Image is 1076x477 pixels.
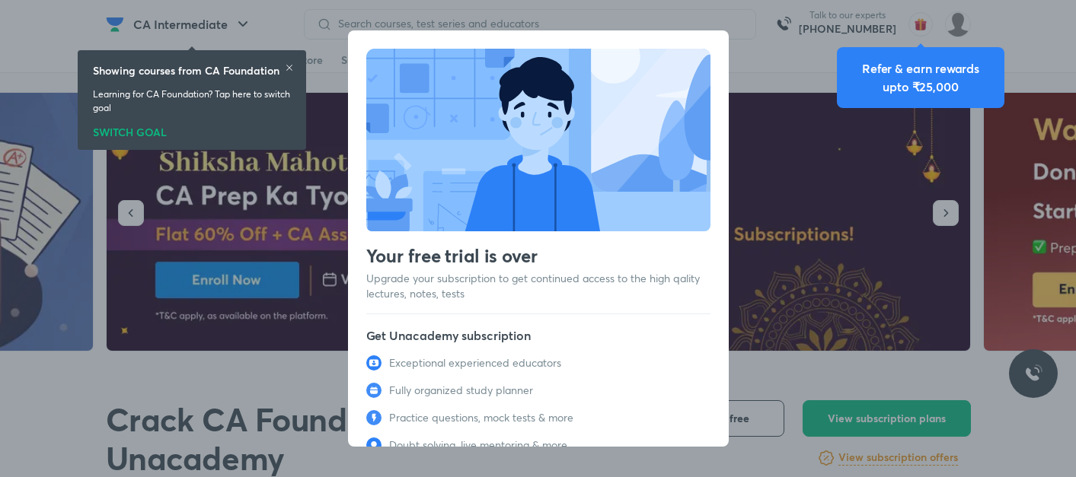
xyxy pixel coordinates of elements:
p: Fully organized study planner [389,383,533,398]
p: Learning for CA Foundation? Tap here to switch goal [93,87,291,115]
div: SWITCH GOAL [93,121,291,138]
div: Refer & earn rewards upto ₹25,000 [849,59,992,96]
p: Upgrade your subscription to get continued access to the high qality lectures, notes, tests [366,271,710,301]
h3: Your free trial is over [366,243,710,268]
p: Exceptional experienced educators [389,355,561,370]
p: Practice questions, mock tests & more [389,410,573,425]
h6: Showing courses from CA Foundation [93,62,279,78]
h5: Get Unacademy subscription [366,326,710,345]
p: Doubt solving, live mentoring & more [389,437,567,453]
